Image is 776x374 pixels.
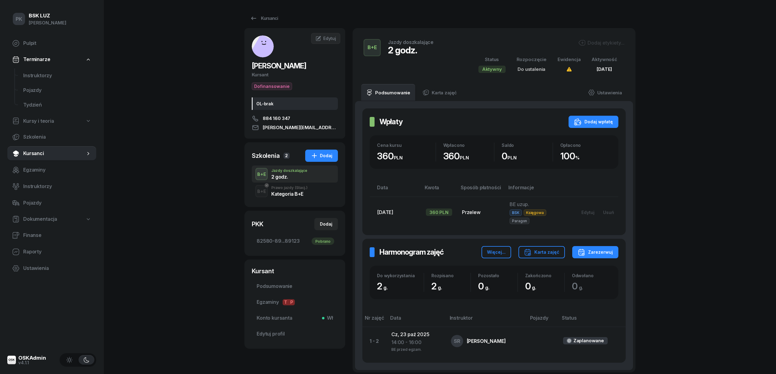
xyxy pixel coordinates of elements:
div: Kursant [252,267,338,275]
div: Zakończono [525,273,564,278]
span: Księgowa [524,209,546,216]
h2: Harmonogram zajęć [379,247,444,257]
a: Konto kursantaWł [252,311,338,325]
button: Więcej... [481,246,511,258]
span: Instruktorzy [23,72,91,80]
span: Dokumentacja [23,215,57,223]
a: Kursanci [7,146,96,161]
div: OL-brak [252,97,338,110]
a: Instruktorzy [7,179,96,194]
th: Status [558,314,626,327]
small: g. [579,285,583,291]
a: Egzaminy [7,163,96,177]
div: BSK LUZ [29,13,66,18]
div: Jazdy doszkalające [388,40,434,45]
span: (Stacj.) [295,186,308,190]
th: Data [386,314,446,327]
span: 2 [377,281,391,292]
small: g. [485,285,489,291]
a: Szkolenia [7,130,96,144]
div: Zaplanowane [573,337,604,345]
small: g. [532,285,536,291]
small: PLN [394,155,403,161]
span: P [289,299,295,305]
span: Egzaminy [23,166,91,174]
span: Konto kursanta [257,314,333,322]
button: Dodaj [305,150,338,162]
a: Ustawienia [7,261,96,276]
span: BE uzup. [510,201,529,207]
span: Podsumowanie [257,282,333,290]
span: BSK [510,209,522,216]
div: Więcej... [487,249,506,256]
span: Paragon [510,218,529,224]
span: Edytuj profil [257,330,333,338]
div: Edytuj [581,210,595,215]
div: [PERSON_NAME] [29,19,66,27]
div: Dodaj wpłatę [574,118,613,125]
div: Kursant [252,71,338,79]
div: Kategoria B+E [271,191,308,196]
div: 360 [443,151,494,162]
div: Aktywny [478,66,506,73]
span: Wł [324,314,333,322]
div: 100 [560,151,611,162]
span: 2 [431,281,445,292]
span: 0 [525,281,540,292]
div: B+E [365,42,379,53]
a: Edytuj profil [252,327,338,341]
small: g. [383,285,388,291]
span: Raporty [23,248,91,256]
button: Dodaj wpłatę [569,116,618,128]
a: Karta zajęć [418,84,462,101]
div: Pozostało [478,273,517,278]
a: 884 160 347 [252,115,338,122]
th: Sposób płatności [457,183,505,197]
span: 884 160 347 [263,115,290,122]
div: PKK [252,220,263,228]
button: Dodaj [314,218,338,230]
span: T [283,299,289,305]
div: Przelew [462,209,500,216]
span: Tydzień [23,101,91,109]
div: 360 [377,151,436,162]
small: PLN [460,155,469,161]
span: [DATE] [377,209,393,215]
div: Aktywność [591,56,617,64]
span: Egzaminy [257,298,333,306]
a: Terminarze [7,53,96,67]
td: Cz, 23 paź 2025 [386,327,446,355]
button: B+EJazdy doszkalające2 godz. [252,165,338,183]
span: Pulpit [23,39,91,47]
div: B+E [255,187,269,195]
a: Raporty [7,245,96,259]
span: PK [16,16,23,22]
span: Pojazdy [23,199,91,207]
a: Dokumentacja [7,212,96,226]
div: Kursanci [250,15,278,22]
div: Opłacono [560,143,611,148]
div: BE przed egzam. [391,346,441,351]
span: Finanse [23,231,91,239]
span: 0 [572,281,586,292]
th: Instruktor [446,314,526,327]
div: Wpłacono [443,143,494,148]
div: 360 PLN [426,209,452,216]
span: Edytuj [323,36,336,41]
div: [DATE] [591,65,617,73]
span: Kursanci [23,150,85,158]
a: [PERSON_NAME][EMAIL_ADDRESS][DOMAIN_NAME] [252,124,338,131]
button: B+E [255,168,268,180]
button: Dodaj etykiety... [578,39,624,46]
a: Edytuj [311,33,340,44]
div: 0 [478,281,517,292]
div: Usuń [603,210,614,215]
div: Szkolenia [252,151,280,160]
a: Finanse [7,228,96,243]
span: Ustawienia [23,264,91,272]
a: EgzaminyTP [252,295,338,310]
small: g. [438,285,442,291]
div: v4.1.1 [18,361,46,365]
span: Pojazdy [23,86,91,94]
div: Pobrano [312,238,334,245]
